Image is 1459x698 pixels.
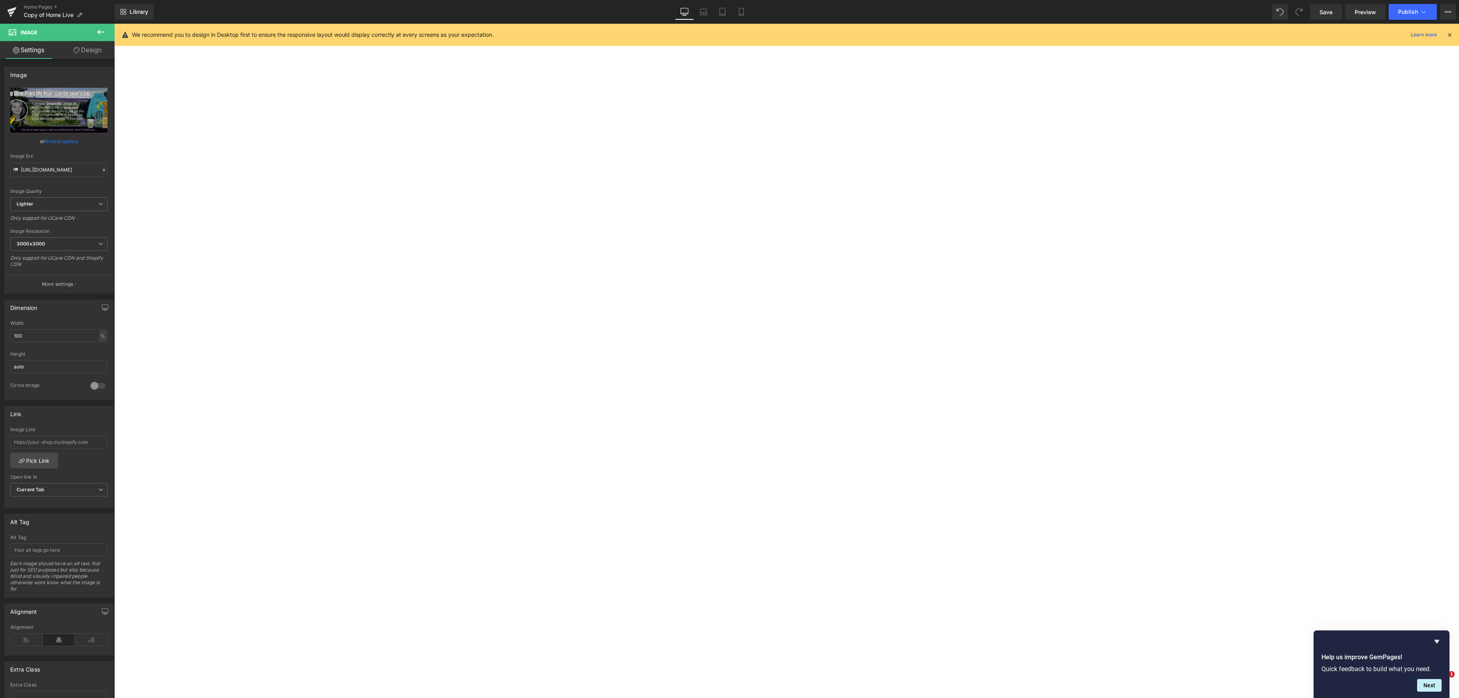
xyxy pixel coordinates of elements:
[10,604,37,615] div: Alignment
[10,453,58,468] a: Pick Link
[10,215,107,226] div: Only support for UCare CDN
[10,137,107,145] div: or
[732,4,751,20] a: Mobile
[1432,637,1442,646] button: Hide survey
[1398,9,1418,15] span: Publish
[21,29,38,36] span: Image
[10,67,27,78] div: Image
[10,624,107,630] div: Alignment
[1355,8,1376,16] span: Preview
[132,30,494,39] p: We recommend you to design in Desktop first to ensure the responsive layout would display correct...
[10,228,107,234] div: Image Resolution
[713,4,732,20] a: Tablet
[24,12,74,18] span: Copy of Home Live
[1291,4,1307,20] button: Redo
[10,351,107,357] div: Height
[675,4,694,20] a: Desktop
[42,281,74,288] p: More settings
[1321,653,1442,662] h2: Help us improve GemPages!
[10,406,21,417] div: Link
[10,300,38,311] div: Dimension
[10,321,107,326] div: Width
[10,153,107,159] div: Image Src
[10,474,107,480] div: Open link In
[10,682,107,688] div: Extra Class
[694,4,713,20] a: Laptop
[1320,8,1333,16] span: Save
[10,329,107,342] input: auto
[1321,637,1442,692] div: Help us improve GemPages!
[99,330,106,341] div: %
[115,4,154,20] a: New Library
[1272,4,1288,20] button: Undo
[1448,671,1455,677] span: 1
[1345,4,1385,20] a: Preview
[1389,4,1437,20] button: Publish
[1321,665,1442,673] p: Quick feedback to build what you need.
[17,487,45,492] b: Current Tab
[10,662,40,673] div: Extra Class
[24,4,115,10] a: Home Pages
[1408,30,1440,40] a: Learn more
[10,436,107,449] input: https://your-shop.myshopify.com
[10,560,107,597] div: Each image should have an alt text. Not just for SEO purposes but also because blind and visually...
[10,382,83,391] div: Circle Image
[17,241,45,247] b: 3000x3000
[10,427,107,432] div: Image Link
[1417,679,1442,692] button: Next question
[10,514,29,525] div: Alt Tag
[10,360,107,373] input: auto
[5,275,113,293] button: More settings
[10,535,107,540] div: Alt Tag
[59,41,116,59] a: Design
[10,189,107,194] div: Image Quality
[130,8,148,15] span: Library
[10,543,107,557] input: Your alt tags go here
[10,255,107,273] div: Only support for UCare CDN and Shopify CDN
[17,201,33,207] b: Lighter
[10,163,107,177] input: Link
[45,134,78,148] a: Browse gallery
[1440,4,1456,20] button: More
